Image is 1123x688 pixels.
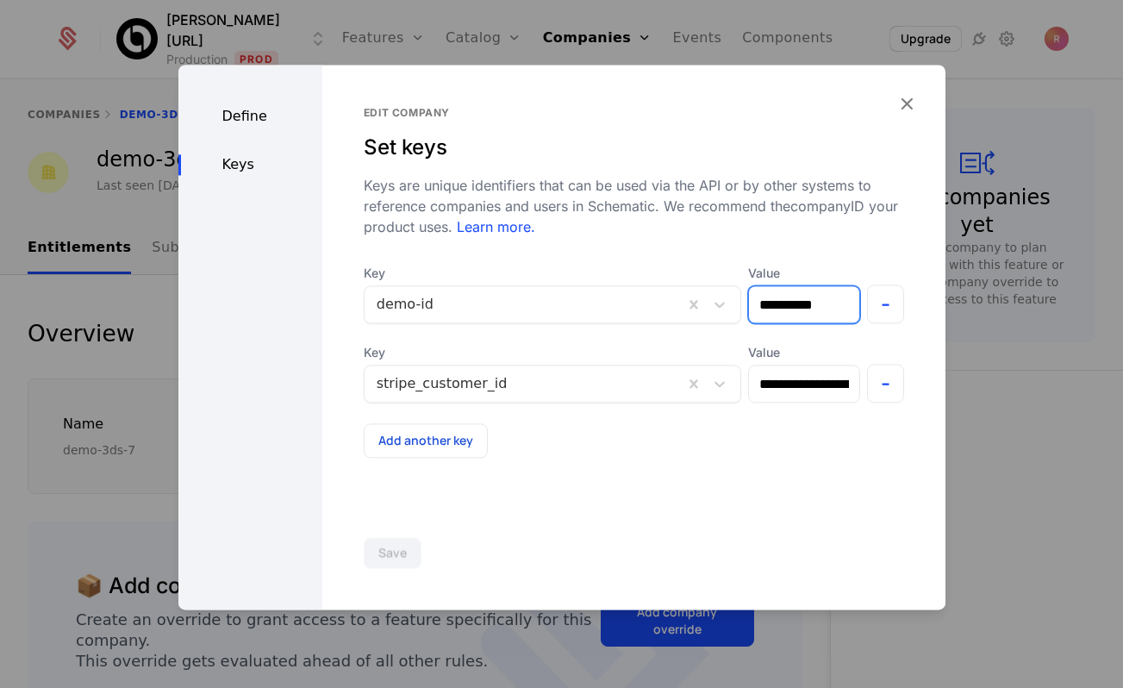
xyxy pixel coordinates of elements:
[364,175,904,237] div: Keys are unique identifiers that can be used via the API or by other systems to reference compani...
[748,344,860,361] label: Value
[452,218,535,235] a: Learn more.
[364,423,488,458] button: Add another key
[178,106,322,127] div: Define
[364,134,904,161] div: Set keys
[364,344,741,361] span: Key
[364,537,421,568] button: Save
[748,265,860,282] label: Value
[867,285,904,323] button: -
[364,265,741,282] span: Key
[364,106,904,120] div: Edit company
[178,154,322,175] div: Keys
[867,364,904,403] button: -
